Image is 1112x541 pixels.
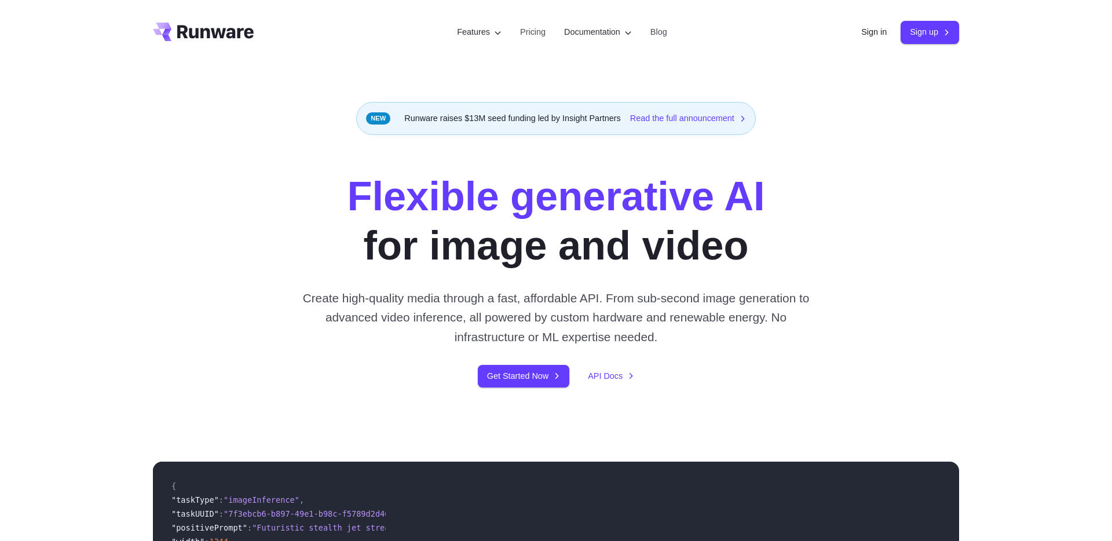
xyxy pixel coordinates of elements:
[171,481,176,491] span: {
[588,370,634,383] a: API Docs
[457,25,502,39] label: Features
[171,495,219,505] span: "taskType"
[298,288,814,346] p: Create high-quality media through a fast, affordable API. From sub-second image generation to adv...
[861,25,887,39] a: Sign in
[247,523,252,532] span: :
[171,509,219,518] span: "taskUUID"
[650,25,667,39] a: Blog
[224,509,404,518] span: "7f3ebcb6-b897-49e1-b98c-f5789d2d40d7"
[901,21,959,43] a: Sign up
[347,173,765,219] strong: Flexible generative AI
[630,112,746,125] a: Read the full announcement
[347,172,765,270] h1: for image and video
[520,25,546,39] a: Pricing
[478,365,569,388] a: Get Started Now
[252,523,683,532] span: "Futuristic stealth jet streaking through a neon-lit cityscape with glowing purple exhaust"
[299,495,304,505] span: ,
[219,509,224,518] span: :
[224,495,299,505] span: "imageInference"
[564,25,632,39] label: Documentation
[153,23,254,41] a: Go to /
[219,495,224,505] span: :
[171,523,247,532] span: "positivePrompt"
[356,102,756,135] div: Runware raises $13M seed funding led by Insight Partners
